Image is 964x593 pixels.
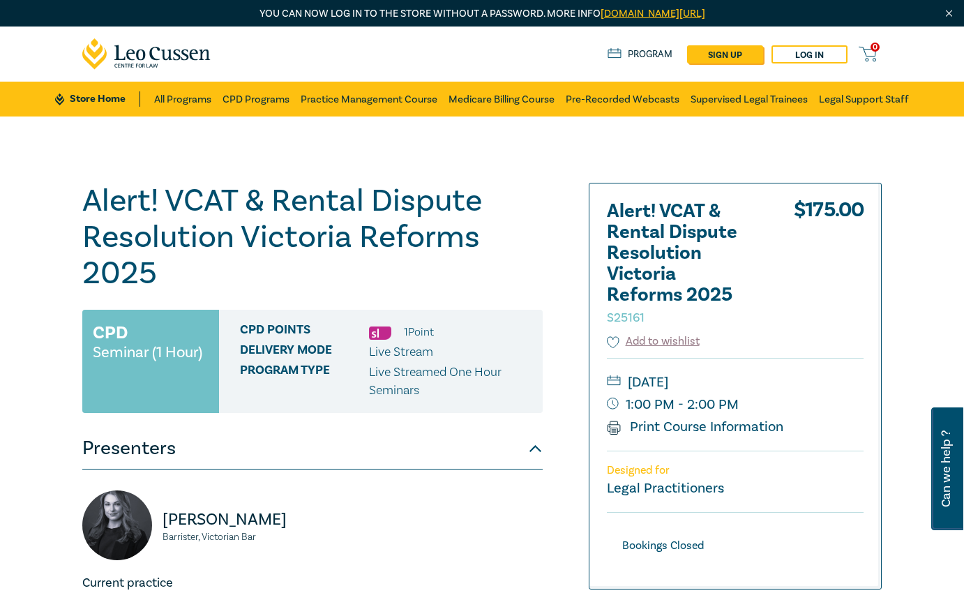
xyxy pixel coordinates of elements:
[223,82,289,117] a: CPD Programs
[82,183,543,292] h1: Alert! VCAT & Rental Dispute Resolution Victoria Reforms 2025
[607,393,864,416] small: 1:00 PM - 2:00 PM
[794,201,864,333] div: $ 175.00
[819,82,909,117] a: Legal Support Staff
[687,45,763,63] a: sign up
[449,82,555,117] a: Medicare Billing Course
[691,82,808,117] a: Supervised Legal Trainees
[607,333,700,350] button: Add to wishlist
[369,326,391,340] img: Substantive Law
[607,371,864,393] small: [DATE]
[607,464,864,477] p: Designed for
[601,7,705,20] a: [DOMAIN_NAME][URL]
[301,82,437,117] a: Practice Management Course
[566,82,679,117] a: Pre-Recorded Webcasts
[93,345,202,359] small: Seminar (1 Hour)
[404,323,434,341] li: 1 Point
[940,416,953,522] span: Can we help ?
[607,201,760,326] h2: Alert! VCAT & Rental Dispute Resolution Victoria Reforms 2025
[93,320,128,345] h3: CPD
[82,575,173,591] strong: Current practice
[608,47,672,62] a: Program
[240,323,369,341] span: CPD Points
[369,344,433,360] span: Live Stream
[55,91,140,107] a: Store Home
[607,418,783,436] a: Print Course Information
[82,490,152,560] img: https://s3.ap-southeast-2.amazonaws.com/leo-cussen-store-production-content/Contacts/Rachel%20Mat...
[607,479,724,497] small: Legal Practitioners
[82,428,543,470] button: Presenters
[871,43,880,52] span: 0
[771,45,848,63] a: Log in
[943,8,955,20] img: Close
[607,536,719,555] div: Bookings Closed
[163,509,304,531] p: [PERSON_NAME]
[607,310,645,326] small: S25161
[154,82,211,117] a: All Programs
[240,363,369,400] span: Program type
[369,363,532,400] p: Live Streamed One Hour Seminars
[240,343,369,361] span: Delivery Mode
[82,6,882,22] p: You can now log in to the store without a password. More info
[163,532,304,542] small: Barrister, Victorian Bar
